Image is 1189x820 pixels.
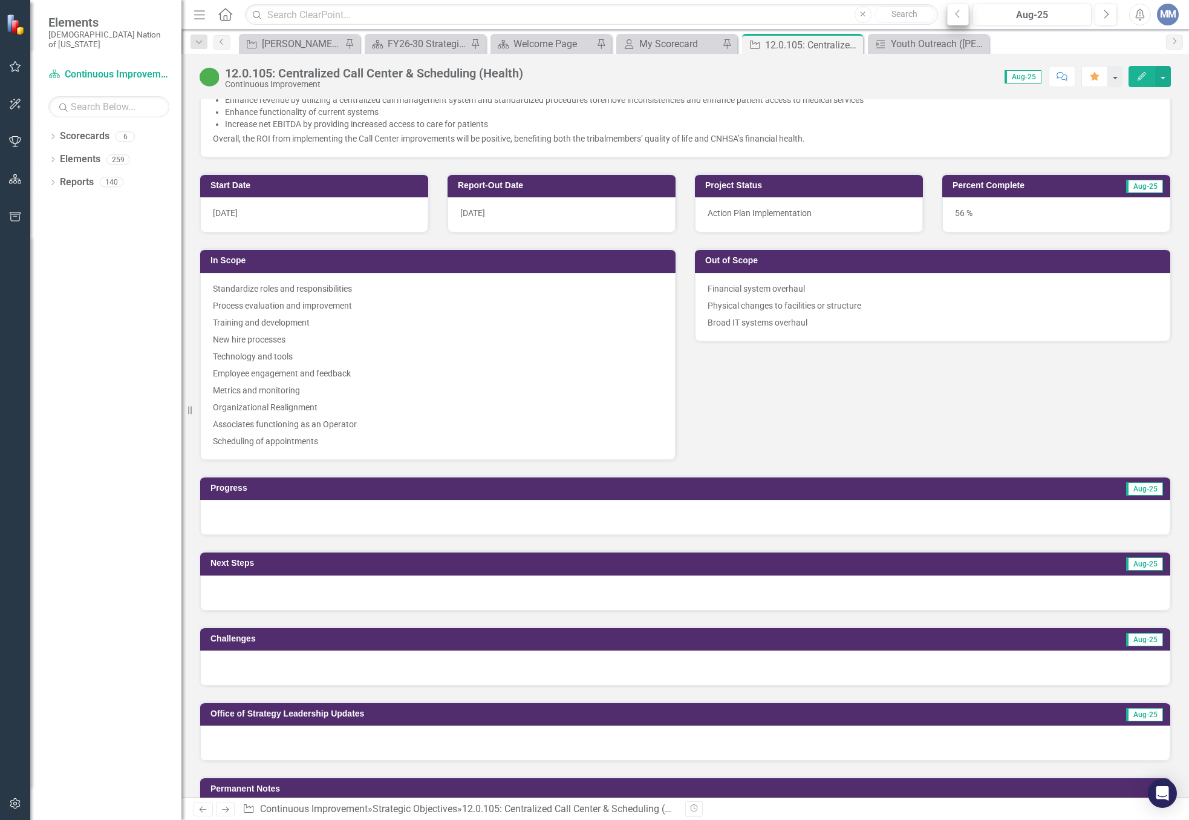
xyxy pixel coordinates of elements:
[210,559,720,568] h3: Next Steps
[891,9,917,19] span: Search
[225,67,523,80] div: 12.0.105: Centralized Call Center & Scheduling (Health)
[213,348,663,365] p: Technology and tools​
[225,118,1158,130] p: ​
[213,365,663,382] p: Employee engagement and feedback​
[460,208,485,218] span: [DATE]
[1126,180,1163,193] span: Aug-25
[1157,4,1179,25] button: MM
[210,634,728,643] h3: Challenges
[977,8,1087,22] div: Aug-25
[1126,557,1163,571] span: Aug-25
[705,181,917,190] h3: Project Status
[875,6,935,23] button: Search
[598,95,864,105] span: remove inconsistencies and enhance patient access to medical services
[213,331,663,348] p: New hire processes​
[708,208,812,218] span: Action Plan Implementation
[213,433,663,447] p: Scheduling of appointments
[245,4,937,25] input: Search ClearPoint...
[225,106,1158,118] p: ​
[48,96,169,117] input: Search Below...
[60,175,94,189] a: Reports
[953,181,1091,190] h3: Percent Complete
[213,134,606,143] span: Overall, the ROI from implementing the Call Center improvements will be positive, benefiting both...
[242,36,342,51] a: [PERSON_NAME] SO's
[210,256,669,265] h3: In Scope
[388,36,467,51] div: FY26-30 Strategic Plan
[210,784,1164,793] h3: Permanent Notes
[48,68,169,82] a: Continuous Improvement
[708,314,1158,329] p: Broad IT systems overhaul
[210,181,422,190] h3: Start Date
[619,36,719,51] a: My Scorecard
[213,314,663,331] p: Training and development​
[708,283,1158,297] p: Financial system overhaul​
[243,802,676,816] div: » »
[60,130,109,143] a: Scorecards
[48,15,169,30] span: Elements
[462,803,696,815] div: 12.0.105: Centralized Call Center & Scheduling (Health)
[1126,633,1163,646] span: Aug-25
[262,36,342,51] div: [PERSON_NAME] SO's
[1126,482,1163,496] span: Aug-25
[60,153,100,166] a: Elements
[225,119,488,129] span: Increase net EBITDA by providing increased access to care for patients
[942,197,1170,232] div: 56 %
[891,36,986,51] div: Youth Outreach ([PERSON_NAME])
[100,177,123,188] div: 140
[225,107,379,117] span: Enhance functionality of current systems
[213,399,663,416] p: Organizational Realignment​
[513,36,593,51] div: Welcome Page
[210,484,679,493] h3: Progress
[765,38,860,53] div: 12.0.105: Centralized Call Center & Scheduling (Health)
[213,283,663,297] p: Standardize roles and responsibilities​
[458,181,669,190] h3: Report-Out Date
[200,67,219,87] img: CI Action Plan Approved/In Progress
[260,803,368,815] a: Continuous Improvement
[606,134,805,143] span: members’ quality of life and CNHSA’s financial health.
[213,208,238,218] span: [DATE]
[225,95,598,105] span: Enhance revenue by utilizing a centralized call management system and standardized procedures to
[1005,70,1041,84] span: Aug-25
[6,14,27,35] img: ClearPoint Strategy
[106,154,130,165] div: 259
[373,803,457,815] a: Strategic Objectives
[48,30,169,50] small: [DEMOGRAPHIC_DATA] Nation of [US_STATE]
[494,36,593,51] a: Welcome Page
[1148,779,1177,808] div: Open Intercom Messenger
[708,297,1158,314] p: Physical changes to facilities or structure​
[871,36,986,51] a: Youth Outreach ([PERSON_NAME])
[225,94,1158,106] p: ​
[225,80,523,89] div: Continuous Improvement
[972,4,1092,25] button: Aug-25
[213,297,663,314] p: Process evaluation and improvement​
[705,256,1164,265] h3: Out of Scope
[639,36,719,51] div: My Scorecard
[1126,708,1163,721] span: Aug-25
[213,382,663,399] p: Metrics and monitoring​
[368,36,467,51] a: FY26-30 Strategic Plan
[116,131,135,142] div: 6
[213,416,663,433] p: Associates functioning as an Operator​
[210,709,975,718] h3: Office of Strategy Leadership Updates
